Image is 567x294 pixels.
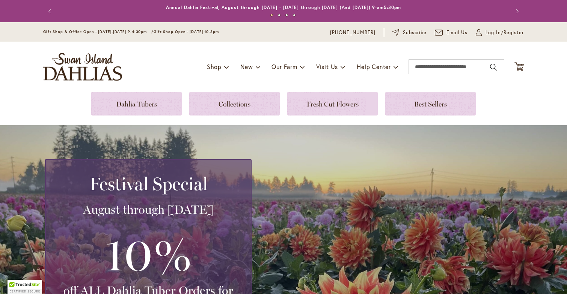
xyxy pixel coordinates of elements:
[293,14,296,16] button: 4 of 4
[270,14,273,16] button: 1 of 4
[278,14,280,16] button: 2 of 4
[509,4,524,19] button: Next
[446,29,468,36] span: Email Us
[8,280,42,294] div: TrustedSite Certified
[435,29,468,36] a: Email Us
[486,29,524,36] span: Log In/Register
[357,63,391,70] span: Help Center
[154,29,219,34] span: Gift Shop Open - [DATE] 10-3pm
[316,63,338,70] span: Visit Us
[271,63,297,70] span: Our Farm
[55,173,242,194] h2: Festival Special
[330,29,375,36] a: [PHONE_NUMBER]
[285,14,288,16] button: 3 of 4
[55,202,242,217] h3: August through [DATE]
[43,4,58,19] button: Previous
[476,29,524,36] a: Log In/Register
[166,4,401,10] a: Annual Dahlia Festival, August through [DATE] - [DATE] through [DATE] (And [DATE]) 9-am5:30pm
[43,29,154,34] span: Gift Shop & Office Open - [DATE]-[DATE] 9-4:30pm /
[403,29,427,36] span: Subscribe
[55,225,242,283] h3: 10%
[392,29,427,36] a: Subscribe
[240,63,253,70] span: New
[43,53,122,81] a: store logo
[207,63,222,70] span: Shop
